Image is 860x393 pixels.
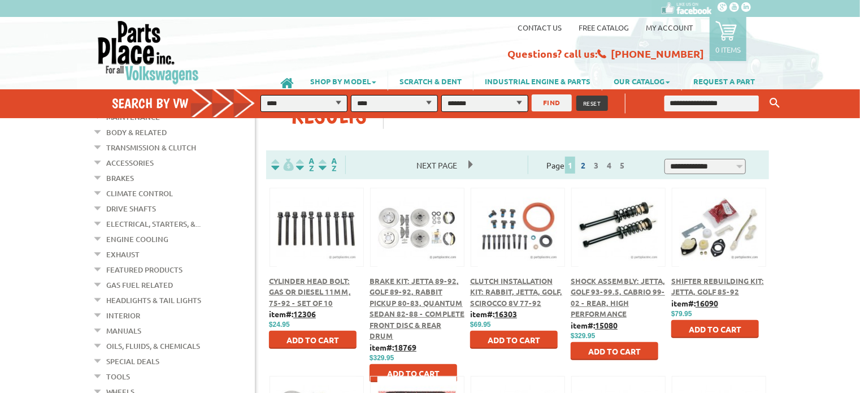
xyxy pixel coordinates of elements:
[106,186,173,201] a: Climate Control
[571,332,595,340] span: $329.95
[710,17,746,61] a: 0 items
[518,23,562,32] a: Contact us
[588,346,641,356] span: Add to Cart
[106,156,154,170] a: Accessories
[286,335,339,345] span: Add to Cart
[269,276,351,308] a: Cylinder Head Bolt: Gas or Diesel 11mm, 75-92 - Set Of 10
[370,364,457,382] button: Add to Cart
[571,320,618,330] b: item#:
[565,157,575,174] span: 1
[106,125,167,140] a: Body & Related
[106,262,183,277] a: Featured Products
[671,310,692,318] span: $79.95
[571,342,658,360] button: Add to Cart
[106,369,130,384] a: Tools
[617,160,627,170] a: 5
[394,342,416,352] u: 18769
[470,309,517,319] b: item#:
[106,354,159,369] a: Special Deals
[583,99,601,107] span: RESET
[470,276,562,308] a: Clutch Installation Kit: Rabbit, Jetta, Golf, Scirocco 8V 77-92
[293,309,316,319] u: 12306
[112,95,267,111] h4: Search by VW
[106,232,168,247] a: Engine Cooling
[388,71,473,90] a: SCRATCH & DENT
[370,354,394,362] span: $329.95
[715,45,741,54] p: 0 items
[106,140,196,155] a: Transmission & Clutch
[671,320,759,338] button: Add to Cart
[470,331,558,349] button: Add to Cart
[387,368,440,378] span: Add to Cart
[106,308,140,323] a: Interior
[106,201,156,216] a: Drive Shafts
[405,160,468,170] a: Next Page
[370,276,464,341] a: Brake Kit: Jetta 89-92, Golf 89-92, Rabbit Pickup 80-83, Quantum Sedan 82-88 - Complete Front Dis...
[602,71,681,90] a: OUR CATALOG
[470,321,491,329] span: $69.95
[766,94,783,113] button: Keyword Search
[106,217,201,231] a: Electrical, Starters, &...
[97,20,200,85] img: Parts Place Inc!
[532,94,572,111] button: FIND
[106,278,173,292] a: Gas Fuel Related
[294,158,316,171] img: Sort by Headline
[579,23,629,32] a: Free Catalog
[689,324,741,334] span: Add to Cart
[571,276,665,319] a: Shock Assembly: Jetta, Golf 93-99.5, Cabrio 99-02 - Rear, High Performance
[299,71,388,90] a: SHOP BY MODEL
[316,158,339,171] img: Sort by Sales Rank
[269,309,316,319] b: item#:
[494,309,517,319] u: 16303
[269,331,357,349] button: Add to Cart
[671,276,764,297] a: Shifter Rebuilding Kit: Jetta, Golf 85-92
[106,323,141,338] a: Manuals
[106,171,134,185] a: Brakes
[474,71,602,90] a: INDUSTRIAL ENGINE & PARTS
[595,320,618,330] u: 15080
[269,321,290,329] span: $24.95
[106,339,200,353] a: Oils, Fluids, & Chemicals
[576,96,608,111] button: RESET
[528,156,646,174] div: Page
[106,247,140,262] a: Exhaust
[591,160,601,170] a: 3
[604,160,614,170] a: 4
[682,71,766,90] a: REQUEST A PART
[106,293,201,308] a: Headlights & Tail Lights
[271,158,294,171] img: filterpricelow.svg
[696,298,718,308] u: 16090
[671,298,718,308] b: item#:
[488,335,540,345] span: Add to Cart
[370,342,416,352] b: item#:
[578,160,588,170] a: 2
[405,157,468,174] span: Next Page
[646,23,693,32] a: My Account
